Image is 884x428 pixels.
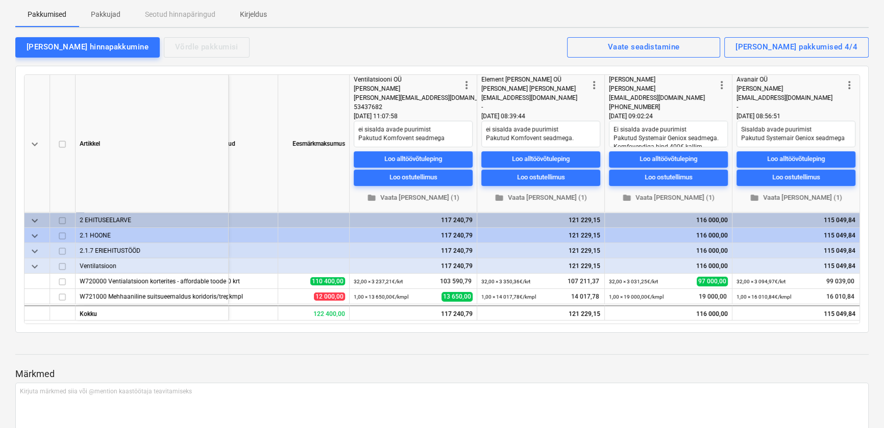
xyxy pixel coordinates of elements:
[825,292,855,301] span: 16 010,84
[609,228,728,243] div: 116 000,00
[481,294,536,300] small: 1,00 × 14 017,78€ / kmpl
[567,277,600,285] span: 107 211,37
[605,305,732,320] div: 116 000,00
[354,243,473,258] div: 117 240,79
[367,193,376,202] span: folder
[481,169,600,185] button: Loo ostutellimus
[833,379,884,428] iframe: Chat Widget
[354,112,473,121] div: [DATE] 11:07:58
[76,75,229,212] div: Artikkel
[736,102,843,112] div: -
[512,153,570,165] div: Loo alltöövõtuleping
[588,79,600,91] span: more_vert
[481,279,530,284] small: 32,00 × 3 350,36€ / krt
[570,292,600,301] span: 14 017,78
[460,79,473,91] span: more_vert
[481,228,600,243] div: 121 229,15
[481,75,588,84] div: Element [PERSON_NAME] OÜ
[91,9,120,20] p: Pakkujad
[278,75,350,212] div: Eesmärkmaksumus
[29,138,41,150] span: keyboard_arrow_down
[608,40,680,53] div: Vaate seadistamine
[354,228,473,243] div: 117 240,79
[609,112,728,121] div: [DATE] 09:02:24
[481,94,577,101] span: [EMAIL_ADDRESS][DOMAIN_NAME]
[350,305,477,320] div: 117 240,79
[354,212,473,228] div: 117 240,79
[736,121,855,147] textarea: Sisaldab avade puurimist Pakutud Systemair Geniox seadmega
[29,214,41,226] span: keyboard_arrow_down
[698,292,728,301] span: 19 000,00
[354,294,408,300] small: 1,00 × 13 650,00€ / kmpl
[212,274,278,289] div: 32,00 krt
[29,245,41,257] span: keyboard_arrow_down
[609,243,728,258] div: 116 000,00
[736,151,855,167] button: Loo alltöövõtuleping
[609,169,728,185] button: Loo ostutellimus
[354,102,460,112] div: 53437682
[609,75,716,84] div: [PERSON_NAME]
[76,305,229,320] div: Kokku
[767,153,825,165] div: Loo alltöövõtuleping
[15,368,869,380] p: Märkmed
[750,193,759,202] span: folder
[354,190,473,205] button: Vaata [PERSON_NAME] (1)
[609,294,664,300] small: 1,00 × 19 000,00€ / kmpl
[736,279,785,284] small: 32,00 × 3 094,97€ / krt
[80,274,224,288] div: W720000 Ventialatsioon korterites - affordable toode (majapõhine)
[609,94,705,101] span: [EMAIL_ADDRESS][DOMAIN_NAME]
[772,172,820,183] div: Loo ostutellimus
[80,289,224,304] div: W721000 Mehhaaniline suitsueemaldus koridoris/trepikojas (kõik korrused)
[481,243,600,258] div: 121 229,15
[697,276,728,286] span: 97 000,00
[354,169,473,185] button: Loo ostutellimus
[736,294,791,300] small: 1,00 × 16 010,84€ / kmpl
[736,258,855,274] div: 115 049,84
[640,153,697,165] div: Loo alltöövõtuleping
[736,190,855,205] button: Vaata [PERSON_NAME] (1)
[736,94,832,101] span: [EMAIL_ADDRESS][DOMAIN_NAME]
[517,172,565,183] div: Loo ostutellimus
[80,243,224,258] div: 2.1.7 ERIEHITUSTÖÖD
[389,172,437,183] div: Loo ostutellimus
[736,169,855,185] button: Loo ostutellimus
[212,75,278,212] div: Mahud
[481,102,588,112] div: -
[716,79,728,91] span: more_vert
[736,75,843,84] div: Avanair OÜ
[310,277,345,285] span: 110 400,00
[80,212,224,227] div: 2 EHITUSEELARVE
[485,192,596,203] span: Vaata [PERSON_NAME] (1)
[736,112,855,121] div: [DATE] 08:56:51
[609,151,728,167] button: Loo alltöövõtuleping
[354,94,496,101] span: [PERSON_NAME][EMAIL_ADDRESS][DOMAIN_NAME]
[609,258,728,274] div: 116 000,00
[29,260,41,272] span: keyboard_arrow_down
[481,258,600,274] div: 121 229,15
[609,279,658,284] small: 32,00 × 3 031,25€ / krt
[622,193,631,202] span: folder
[481,151,600,167] button: Loo alltöövõtuleping
[358,192,469,203] span: Vaata [PERSON_NAME] (1)
[27,40,149,53] div: [PERSON_NAME] hinnapakkumine
[609,121,728,147] textarea: Ei sisalda avade puurimist Pakutud Systemair Geniox seadmega. Komfovendiga hind 400€ kallim.
[481,112,600,121] div: [DATE] 08:39:44
[80,258,224,273] div: Ventilatsioon
[240,9,267,20] p: Kirjeldus
[843,79,855,91] span: more_vert
[481,212,600,228] div: 121 229,15
[354,151,473,167] button: Loo alltöövõtuleping
[609,190,728,205] button: Vaata [PERSON_NAME] (1)
[354,121,473,147] textarea: ei sisalda avade puurimist Pakutud Komfovent seadmega
[609,84,716,93] div: [PERSON_NAME]
[825,277,855,285] span: 99 039,00
[732,305,860,320] div: 115 049,84
[736,84,843,93] div: [PERSON_NAME]
[481,190,600,205] button: Vaata [PERSON_NAME] (1)
[80,228,224,243] div: 2.1 HOONE
[481,84,588,93] div: [PERSON_NAME] [PERSON_NAME]
[354,84,460,93] div: [PERSON_NAME]
[567,37,720,58] button: Vaate seadistamine
[741,192,851,203] span: Vaata [PERSON_NAME] (1)
[495,193,504,202] span: folder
